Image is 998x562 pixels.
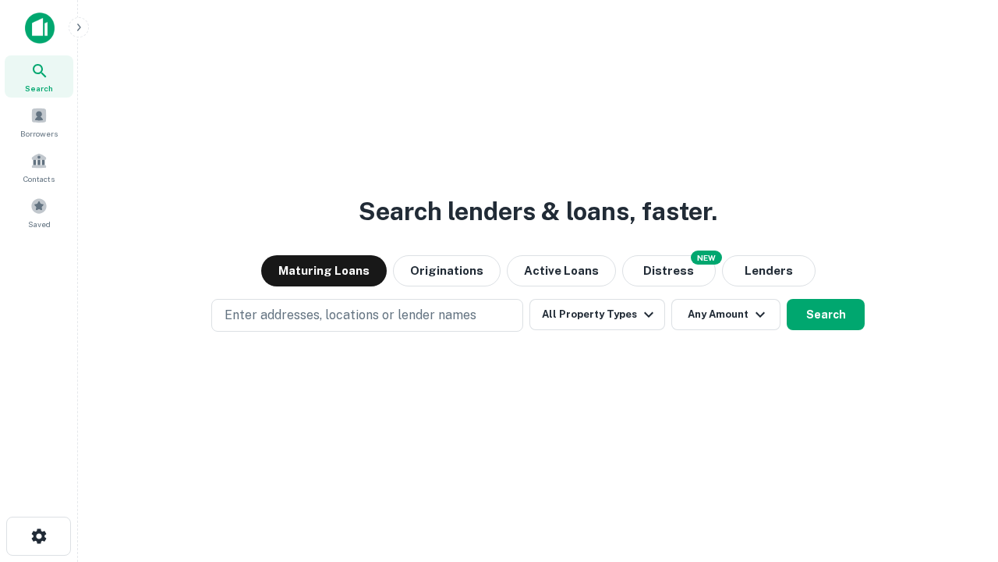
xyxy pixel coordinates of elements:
[5,191,73,233] a: Saved
[5,146,73,188] a: Contacts
[20,127,58,140] span: Borrowers
[225,306,476,325] p: Enter addresses, locations or lender names
[211,299,523,332] button: Enter addresses, locations or lender names
[622,255,716,286] button: Search distressed loans with lien and other non-mortgage details.
[5,101,73,143] a: Borrowers
[691,251,722,265] div: NEW
[261,255,387,286] button: Maturing Loans
[529,299,665,330] button: All Property Types
[393,255,501,286] button: Originations
[5,55,73,98] a: Search
[25,82,53,94] span: Search
[920,437,998,512] iframe: Chat Widget
[23,173,55,185] span: Contacts
[25,12,55,44] img: capitalize-icon.png
[671,299,780,330] button: Any Amount
[507,255,616,286] button: Active Loans
[28,218,51,230] span: Saved
[359,193,717,230] h3: Search lenders & loans, faster.
[787,299,865,330] button: Search
[722,255,816,286] button: Lenders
